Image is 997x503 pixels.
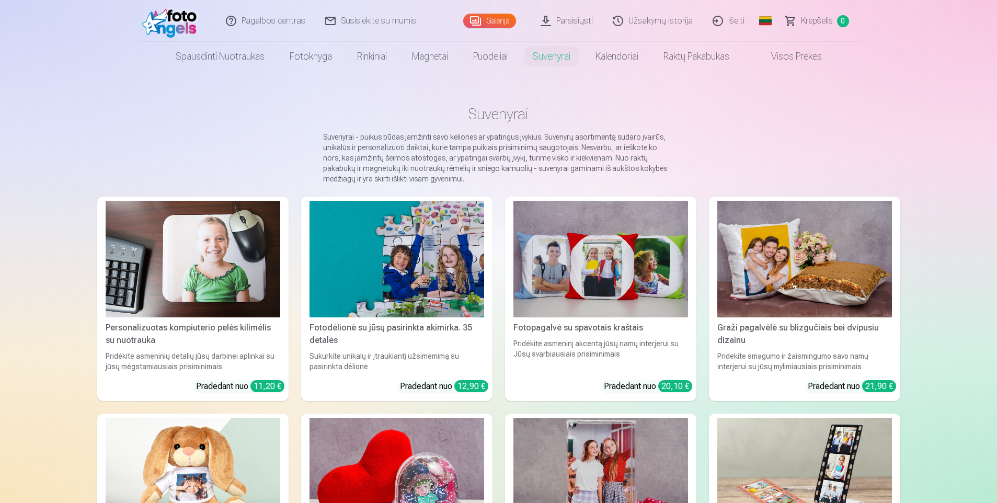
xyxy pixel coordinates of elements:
a: Fotoknyga [277,42,345,71]
a: Visos prekės [742,42,834,71]
img: Graži pagalvėlė su blizgučiais bei dvipusiu dizainu [717,201,892,317]
div: Graži pagalvėlė su blizgučiais bei dvipusiu dizainu [713,322,896,347]
a: Kalendoriai [583,42,651,71]
a: Rinkiniai [345,42,399,71]
a: Puodeliai [461,42,520,71]
h1: Suvenyrai [106,105,892,123]
p: Suvenyrai - puikus būdas įamžinti savo keliones ar ypatingus įvykius. Suvenyrų asortimentą sudaro... [323,132,674,184]
div: Pradedant nuo [808,380,896,393]
div: 12,90 € [454,380,488,392]
div: Pradedant nuo [400,380,488,393]
div: Pradedant nuo [196,380,284,393]
span: Krepšelis [801,15,833,27]
div: Pridėkite asmeninių detalių jūsų darbinei aplinkai su jūsų mėgstamiausiais prisiminimais [101,351,284,372]
a: Personalizuotas kompiuterio pelės kilimėlis su nuotraukaPersonalizuotas kompiuterio pelės kilimėl... [97,197,289,401]
div: 21,90 € [862,380,896,392]
a: Spausdinti nuotraukas [163,42,277,71]
img: /fa2 [142,4,202,38]
img: Fotopagalvė su spavotais kraštais [513,201,688,317]
a: Suvenyrai [520,42,583,71]
a: Fotodėlionė su jūsų pasirinkta akimirka. 35 detalėsFotodėlionė su jūsų pasirinkta akimirka. 35 de... [301,197,492,401]
a: Graži pagalvėlė su blizgučiais bei dvipusiu dizainuGraži pagalvėlė su blizgučiais bei dvipusiu di... [709,197,900,401]
span: 0 [837,15,849,27]
div: 20,10 € [658,380,692,392]
a: Galerija [463,14,516,28]
div: Personalizuotas kompiuterio pelės kilimėlis su nuotrauka [101,322,284,347]
img: Personalizuotas kompiuterio pelės kilimėlis su nuotrauka [106,201,280,317]
div: Pridėkite asmeninį akcentą jūsų namų interjerui su Jūsų svarbiausiais prisiminimais [509,338,692,372]
div: Fotopagalvė su spavotais kraštais [509,322,692,334]
div: 11,20 € [250,380,284,392]
a: Raktų pakabukas [651,42,742,71]
a: Fotopagalvė su spavotais kraštaisFotopagalvė su spavotais kraštaisPridėkite asmeninį akcentą jūsų... [505,197,696,401]
div: Pradedant nuo [604,380,692,393]
div: Fotodėlionė su jūsų pasirinkta akimirka. 35 detalės [305,322,488,347]
a: Magnetai [399,42,461,71]
div: Sukurkite unikalų ir įtraukiantį užsimėmimą su pasirinkta dėlione [305,351,488,372]
img: Fotodėlionė su jūsų pasirinkta akimirka. 35 detalės [310,201,484,317]
div: Pridėkite smagumo ir žaismingumo savo namų interjerui su jūsų mylimiausiais prisiminimais [713,351,896,372]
